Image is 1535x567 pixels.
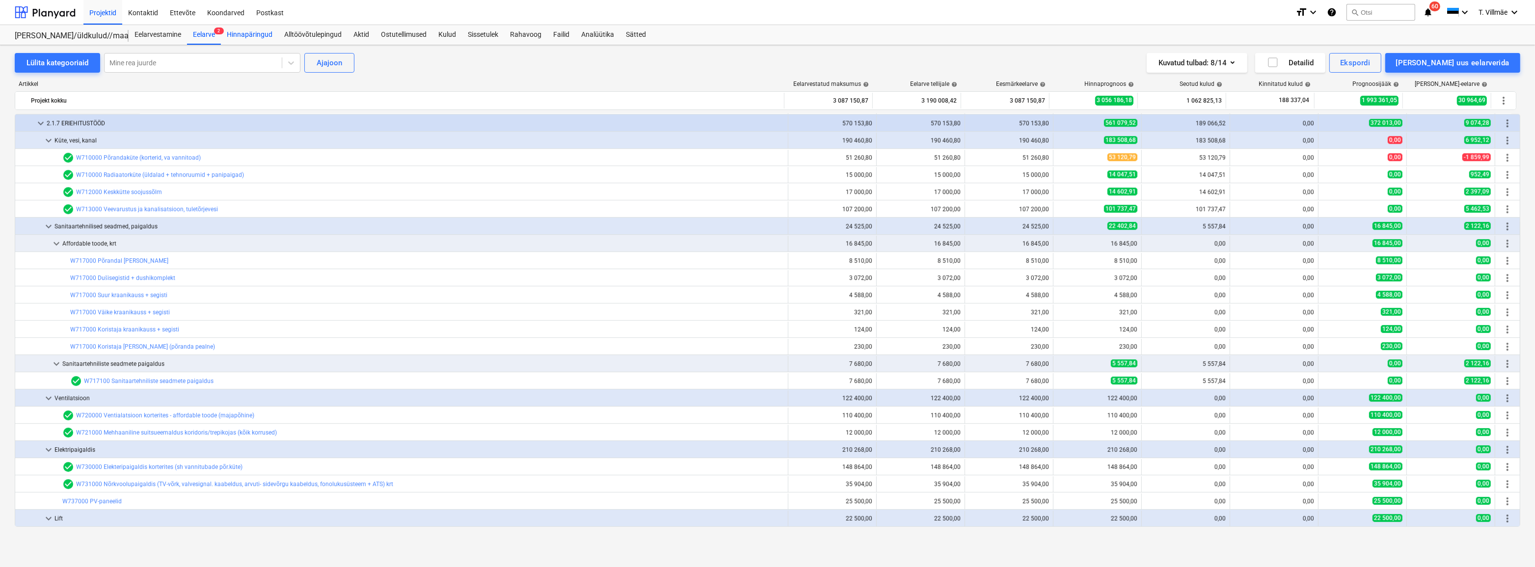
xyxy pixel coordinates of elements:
[1057,412,1137,419] div: 110 400,00
[881,171,961,178] div: 15 000,00
[1415,81,1487,87] div: [PERSON_NAME]-eelarve
[881,257,961,264] div: 8 510,00
[792,378,872,384] div: 7 680,00
[1381,325,1402,333] span: 124,00
[1057,343,1137,350] div: 230,00
[187,25,221,45] a: Eelarve2
[1464,359,1491,367] span: 2 122,16
[1057,429,1137,436] div: 12 000,00
[969,240,1049,247] div: 16 845,00
[70,292,167,298] a: W717000 Suur kraanikauss + segisti
[1234,360,1314,367] div: 0,00
[1107,222,1137,230] span: 22 402,84
[1057,274,1137,281] div: 3 072,00
[1373,222,1402,230] span: 16 845,00
[620,25,652,45] a: Sätted
[881,120,961,127] div: 570 153,80
[432,25,462,45] div: Kulud
[1146,154,1226,161] div: 53 120,79
[996,81,1046,87] div: Eesmärkeelarve
[969,274,1049,281] div: 3 072,00
[1464,222,1491,230] span: 2 122,16
[1057,240,1137,247] div: 16 845,00
[1214,81,1222,87] span: help
[881,429,961,436] div: 12 000,00
[1146,257,1226,264] div: 0,00
[1146,137,1226,144] div: 183 508,68
[1234,395,1314,402] div: 0,00
[792,395,872,402] div: 122 400,00
[1476,291,1491,298] span: 0,00
[1502,444,1513,456] span: Rohkem tegevusi
[792,171,872,178] div: 15 000,00
[62,152,74,163] span: Eelarvereal on 1 hinnapakkumist
[278,25,348,45] a: Alltöövõtulepingud
[15,31,117,41] div: [PERSON_NAME]/üldkulud//maatööd (2101817//2101766)
[881,378,961,384] div: 7 680,00
[1146,412,1226,419] div: 0,00
[969,171,1049,178] div: 15 000,00
[1464,188,1491,195] span: 2 397,09
[1476,342,1491,350] span: 0,00
[1502,220,1513,232] span: Rohkem tegevusi
[1476,256,1491,264] span: 0,00
[792,240,872,247] div: 16 845,00
[43,135,54,146] span: keyboard_arrow_down
[1476,394,1491,402] span: 0,00
[1464,136,1491,144] span: 6 952,12
[969,446,1049,453] div: 210 268,00
[792,429,872,436] div: 12 000,00
[547,25,575,45] a: Failid
[1234,206,1314,213] div: 0,00
[792,360,872,367] div: 7 680,00
[575,25,620,45] a: Analüütika
[47,115,784,131] div: 2.1.7 ERIEHITUSTÖÖD
[881,343,961,350] div: 230,00
[861,81,869,87] span: help
[62,498,122,505] a: W737000 PV-paneelid
[969,378,1049,384] div: 7 680,00
[792,412,872,419] div: 110 400,00
[1502,513,1513,524] span: Rohkem tegevusi
[881,223,961,230] div: 24 525,00
[1369,119,1402,127] span: 372 013,00
[1234,240,1314,247] div: 0,00
[969,412,1049,419] div: 110 400,00
[792,292,872,298] div: 4 588,00
[792,154,872,161] div: 51 260,80
[76,206,218,213] a: W713000 Veevarustus ja kanalisatsioon, tuletõrjevesi
[1502,306,1513,318] span: Rohkem tegevusi
[129,25,187,45] div: Eelarvestamine
[375,25,432,45] a: Ostutellimused
[1479,8,1508,16] span: T. Villmäe
[62,409,74,421] span: Eelarvereal on 1 hinnapakkumist
[62,186,74,198] span: Eelarvereal on 1 hinnapakkumist
[792,223,872,230] div: 24 525,00
[1104,119,1137,127] span: 561 079,52
[54,133,784,148] div: Küte, vesi, kanal
[881,206,961,213] div: 107 200,00
[1234,154,1314,161] div: 0,00
[15,81,785,87] div: Artikkel
[221,25,278,45] a: Hinnapäringud
[1234,137,1314,144] div: 0,00
[969,223,1049,230] div: 24 525,00
[1278,96,1310,105] span: 188 337,04
[1376,291,1402,298] span: 4 588,00
[1234,274,1314,281] div: 0,00
[43,444,54,456] span: keyboard_arrow_down
[1502,135,1513,146] span: Rohkem tegevusi
[1327,6,1337,18] i: Abikeskus
[1502,392,1513,404] span: Rohkem tegevusi
[1104,205,1137,213] span: 101 737,47
[35,117,47,129] span: keyboard_arrow_down
[1146,378,1226,384] div: 5 557,84
[1376,256,1402,264] span: 8 510,00
[1486,520,1535,567] iframe: Chat Widget
[1142,93,1222,108] div: 1 062 825,13
[1502,169,1513,181] span: Rohkem tegevusi
[1360,96,1399,105] span: 1 993 361,05
[1502,272,1513,284] span: Rohkem tegevusi
[1388,153,1402,161] span: 0,00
